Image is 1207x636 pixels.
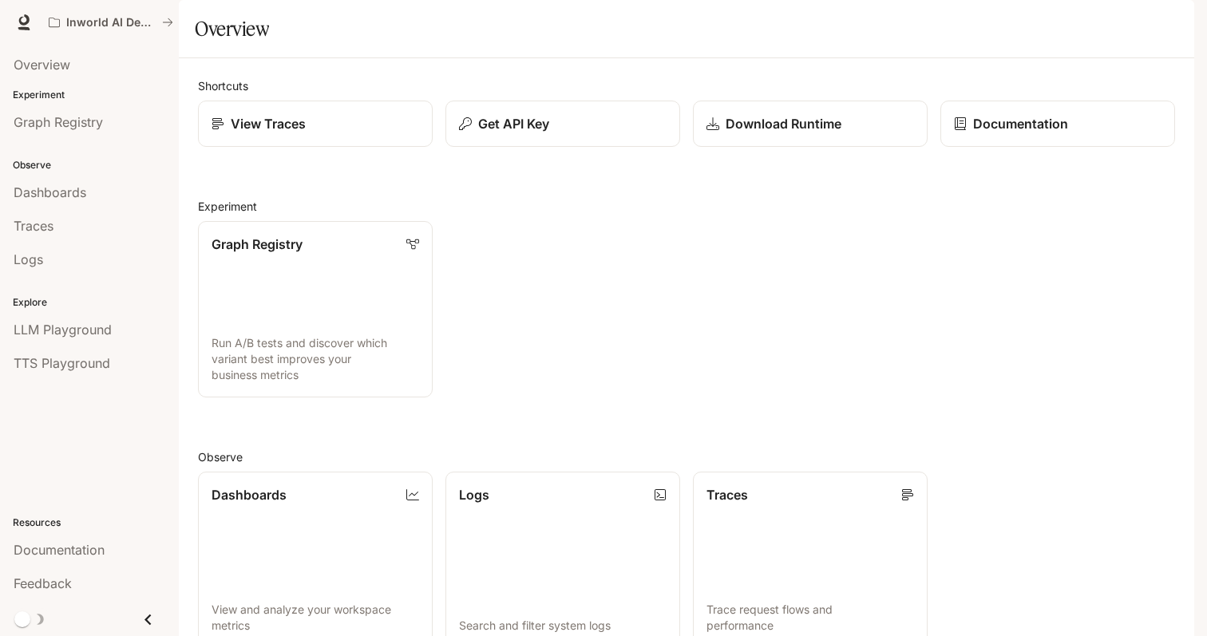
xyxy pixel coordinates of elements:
[198,77,1175,94] h2: Shortcuts
[706,485,748,504] p: Traces
[212,235,303,254] p: Graph Registry
[726,114,841,133] p: Download Runtime
[212,602,419,634] p: View and analyze your workspace metrics
[212,335,419,383] p: Run A/B tests and discover which variant best improves your business metrics
[459,485,489,504] p: Logs
[198,221,433,397] a: Graph RegistryRun A/B tests and discover which variant best improves your business metrics
[42,6,180,38] button: All workspaces
[195,13,269,45] h1: Overview
[693,101,928,147] a: Download Runtime
[706,602,914,634] p: Trace request flows and performance
[478,114,549,133] p: Get API Key
[198,448,1175,465] h2: Observe
[198,101,433,147] a: View Traces
[231,114,306,133] p: View Traces
[940,101,1175,147] a: Documentation
[459,618,667,634] p: Search and filter system logs
[445,101,680,147] button: Get API Key
[66,16,156,30] p: Inworld AI Demos
[973,114,1068,133] p: Documentation
[198,198,1175,215] h2: Experiment
[212,485,287,504] p: Dashboards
